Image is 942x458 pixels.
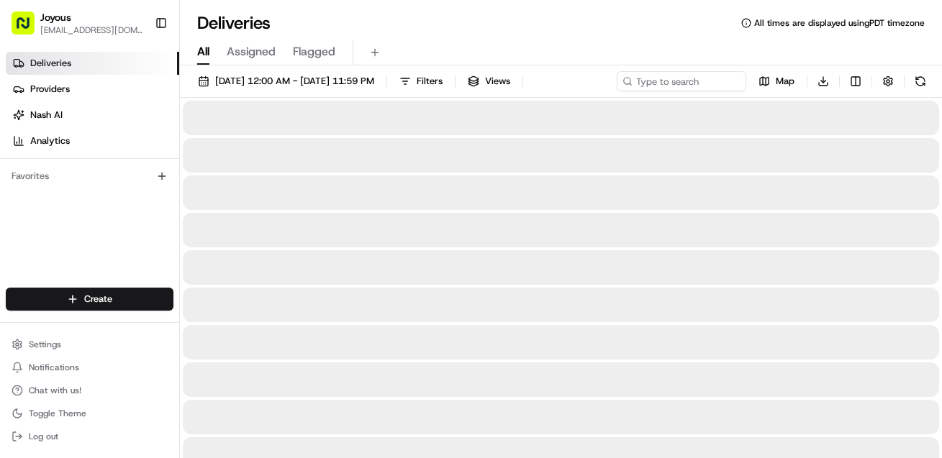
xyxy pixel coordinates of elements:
[776,75,794,88] span: Map
[29,431,58,442] span: Log out
[6,104,179,127] a: Nash AI
[393,71,449,91] button: Filters
[293,43,335,60] span: Flagged
[6,78,179,101] a: Providers
[6,6,149,40] button: Joyous[EMAIL_ADDRESS][DOMAIN_NAME]
[40,24,143,36] button: [EMAIL_ADDRESS][DOMAIN_NAME]
[6,288,173,311] button: Create
[197,43,209,60] span: All
[461,71,517,91] button: Views
[6,426,173,446] button: Log out
[29,385,81,396] span: Chat with us!
[617,71,746,91] input: Type to search
[6,129,179,152] a: Analytics
[6,403,173,423] button: Toggle Theme
[30,109,63,122] span: Nash AI
[29,339,61,350] span: Settings
[417,75,443,88] span: Filters
[29,362,79,373] span: Notifications
[6,52,179,75] a: Deliveries
[215,75,374,88] span: [DATE] 12:00 AM - [DATE] 11:59 PM
[227,43,276,60] span: Assigned
[910,71,930,91] button: Refresh
[752,71,801,91] button: Map
[30,57,71,70] span: Deliveries
[30,83,70,96] span: Providers
[485,75,510,88] span: Views
[6,380,173,400] button: Chat with us!
[754,17,925,29] span: All times are displayed using PDT timezone
[191,71,381,91] button: [DATE] 12:00 AM - [DATE] 11:59 PM
[6,334,173,354] button: Settings
[6,165,173,188] div: Favorites
[197,12,271,35] h1: Deliveries
[40,10,71,24] button: Joyous
[30,134,70,147] span: Analytics
[84,293,112,306] span: Create
[6,357,173,377] button: Notifications
[29,408,86,419] span: Toggle Theme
